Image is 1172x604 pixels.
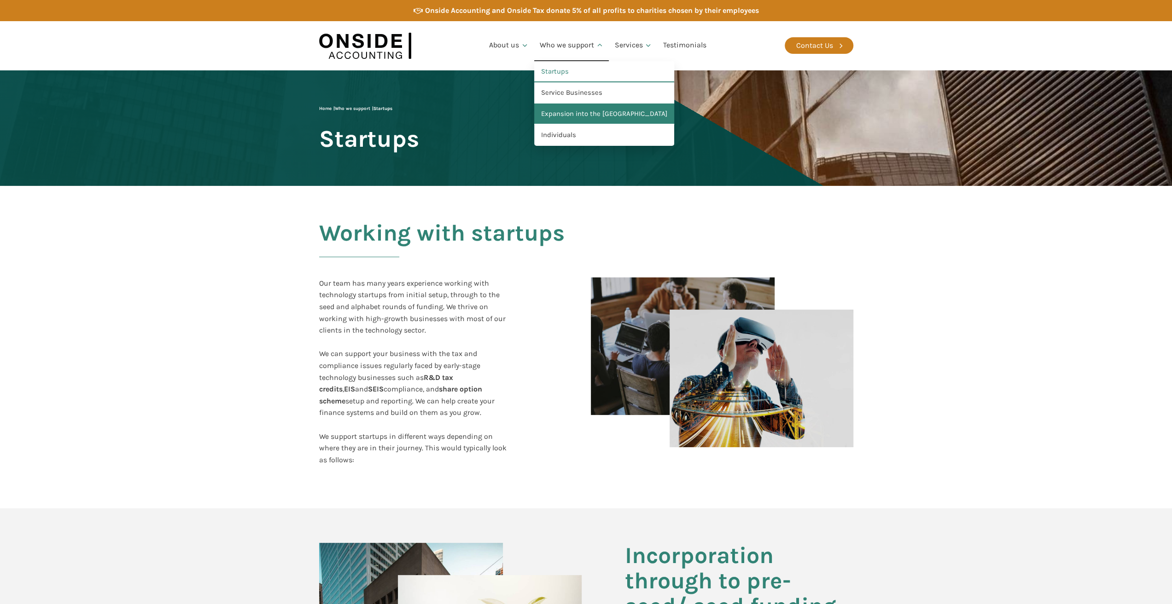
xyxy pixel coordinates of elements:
a: About us [484,30,534,61]
span: Startups [319,126,419,151]
h2: Working with startups [319,220,853,268]
span: | | [319,106,392,111]
b: EIS [344,385,355,393]
a: Home [319,106,332,111]
div: Onside Accounting and Onside Tax donate 5% of all profits to charities chosen by their employees [425,5,759,17]
span: Startups [373,106,392,111]
div: Our team has many years experience working with technology startups from initial setup, through t... [319,277,511,466]
b: SEIS [368,385,384,393]
a: Expansion into the [GEOGRAPHIC_DATA] [534,104,674,125]
div: Contact Us [796,40,833,52]
img: Onside Accounting [319,28,411,63]
a: Service Businesses [534,82,674,104]
a: Startups [534,61,674,82]
b: share option scheme [319,385,482,405]
a: Testimonials [658,30,712,61]
a: Who we support [534,30,609,61]
a: Contact Us [785,37,853,54]
a: Individuals [534,125,674,146]
a: Services [609,30,658,61]
a: Who we support [335,106,370,111]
